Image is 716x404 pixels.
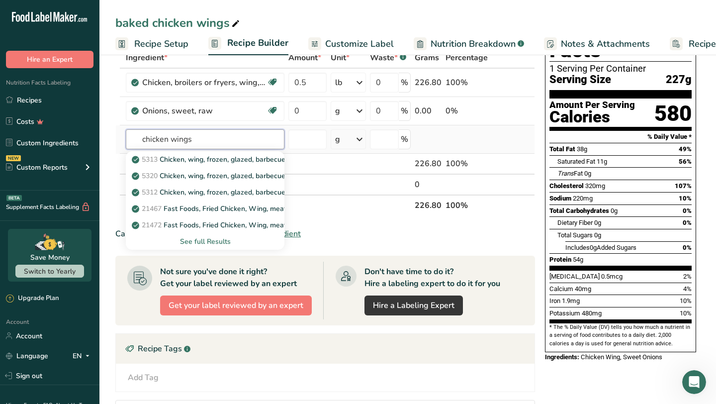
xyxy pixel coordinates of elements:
[549,74,611,86] span: Serving Size
[679,145,692,153] span: 49%
[142,105,267,117] div: Onions, sweet, raw
[573,195,593,202] span: 220mg
[573,256,583,263] span: 54g
[544,33,650,55] a: Notes & Attachments
[126,233,284,250] div: See full Results
[415,77,442,89] div: 226.80
[134,171,405,181] p: Chicken, wing, frozen, glazed, barbecue flavored, heated (conventional oven)
[679,158,692,165] span: 56%
[683,219,692,226] span: 0%
[597,158,607,165] span: 11g
[128,372,159,384] div: Add Tag
[549,64,692,74] div: 1 Serving Per Container
[584,170,591,177] span: 0g
[415,158,442,170] div: 226.80
[73,350,93,362] div: EN
[115,33,188,55] a: Recipe Setup
[24,267,76,276] span: Switch to Yearly
[683,285,692,293] span: 4%
[654,101,692,127] div: 580
[562,297,580,304] span: 1.9mg
[682,370,706,394] iframe: Intercom live chat
[142,77,267,89] div: Chicken, broilers or fryers, wing, meat and skin, cooked, roasted
[126,52,168,64] span: Ingredient
[545,353,579,361] span: Ingredients:
[444,195,490,215] th: 100%
[549,16,692,62] h1: Nutrition Facts
[331,52,350,64] span: Unit
[549,256,571,263] span: Protein
[549,323,692,348] section: * The % Daily Value (DV) tells you how much a nutrient in a serving of food contributes to a dail...
[126,151,284,168] a: 5313Chicken, wing, frozen, glazed, barbecue flavored, heated (microwave)
[557,231,593,239] span: Total Sugars
[549,273,600,280] span: [MEDICAL_DATA]
[557,219,593,226] span: Dietary Fiber
[126,201,284,217] a: 21467Fast Foods, Fried Chicken, Wing, meat only, skin and breading removed
[134,187,314,198] p: Chicken, wing, frozen, glazed, barbecue flavored
[227,36,288,50] span: Recipe Builder
[549,131,692,143] section: % Daily Value *
[160,266,297,290] div: Not sure you've done it right? Get your label reviewed by an expert
[142,188,158,197] span: 5312
[126,184,284,201] a: 5312Chicken, wing, frozen, glazed, barbecue flavored
[126,168,284,184] a: 5320Chicken, wing, frozen, glazed, barbecue flavored, heated (conventional oven)
[6,195,22,201] div: BETA
[124,195,413,215] th: Net Totals
[15,265,84,278] button: Switch to Yearly
[575,285,591,293] span: 40mg
[680,309,692,317] span: 10%
[142,204,162,213] span: 21467
[169,300,303,311] span: Get your label reviewed by an expert
[601,273,623,280] span: 0.5mcg
[6,294,59,303] div: Upgrade Plan
[134,154,381,165] p: Chicken, wing, frozen, glazed, barbecue flavored, heated (microwave)
[680,297,692,304] span: 10%
[683,244,692,251] span: 0%
[557,158,595,165] span: Saturated Fat
[557,170,583,177] span: Fat
[594,231,601,239] span: 0g
[549,145,575,153] span: Total Fat
[431,37,516,51] span: Nutrition Breakdown
[134,37,188,51] span: Recipe Setup
[6,51,93,68] button: Hire an Expert
[370,52,406,64] div: Waste
[446,52,488,64] span: Percentage
[115,228,535,240] div: Can't find your ingredient?
[549,207,609,214] span: Total Carbohydrates
[6,162,68,173] div: Custom Reports
[611,207,618,214] span: 0g
[116,334,535,364] div: Recipe Tags
[413,195,444,215] th: 226.80
[208,32,288,56] a: Recipe Builder
[325,37,394,51] span: Customize Label
[415,179,442,191] div: 0
[414,33,524,55] a: Nutrition Breakdown
[549,297,560,304] span: Iron
[577,145,587,153] span: 38g
[115,14,242,32] div: baked chicken wings
[126,129,284,149] input: Add Ingredient
[335,77,342,89] div: lb
[446,158,488,170] div: 100%
[565,244,636,251] span: Includes Added Sugars
[335,105,340,117] div: g
[549,182,584,190] span: Cholesterol
[549,101,635,110] div: Amount Per Serving
[446,105,488,117] div: 0%
[557,170,574,177] i: Trans
[415,105,442,117] div: 0.00
[415,52,439,64] span: Grams
[142,220,162,230] span: 21472
[126,217,284,233] a: 21472Fast Foods, Fried Chicken, Wing, meat and skin and breading
[585,182,605,190] span: 320mg
[549,110,635,124] div: Calories
[683,207,692,214] span: 0%
[666,74,692,86] span: 227g
[683,273,692,280] span: 2%
[679,195,692,202] span: 10%
[30,252,70,263] div: Save Money
[549,195,571,202] span: Sodium
[134,236,276,247] div: See full Results
[549,309,580,317] span: Potassium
